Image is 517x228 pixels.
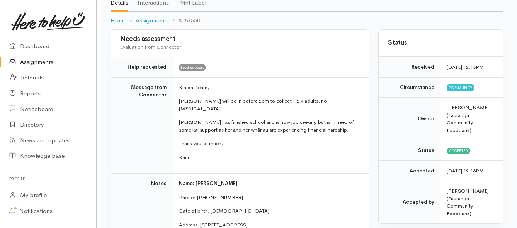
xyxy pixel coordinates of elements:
p: Thank you so much, [179,140,359,147]
span: Name: [PERSON_NAME] [179,180,238,187]
h3: Needs assessment [120,35,359,43]
td: Circumstance [379,77,440,98]
nav: breadcrumb [111,12,503,30]
a: Home [111,16,126,25]
td: Received [379,57,440,78]
span: Community [447,84,474,91]
h3: Status [388,39,493,47]
time: [DATE] 12:16PM [447,167,484,174]
p: Kia ora team, [179,84,359,91]
td: Help requested [111,57,173,78]
p: [PERSON_NAME] will be in before 2pm to collect - 2 x adults, no [MEDICAL_DATA]. [179,97,359,112]
span: Accepted [447,148,470,154]
p: Phone: [PHONE_NUMBER] [179,194,359,201]
span: [PERSON_NAME] (Tauranga Community Foodbank) [447,104,489,133]
p: Karli [179,154,359,161]
h6: Profile [9,174,87,184]
a: Assignments [136,16,169,25]
p: Date of birth: [DEMOGRAPHIC_DATA] [179,207,359,215]
td: Accepted [379,160,440,181]
time: [DATE] 12:13PM [447,64,484,70]
td: Owner [379,98,440,140]
td: Status [379,140,440,161]
td: Accepted by [379,181,440,224]
td: [PERSON_NAME] (Tauranga Community Foodbank) [440,181,503,224]
span: Food support [179,64,206,71]
li: A-87550 [169,16,200,25]
span: Evaluation from Connector [120,44,181,50]
td: Message from Connector [111,77,173,174]
p: [PERSON_NAME] has finished school and is now job seeking but is in need of some kai support as he... [179,118,359,133]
